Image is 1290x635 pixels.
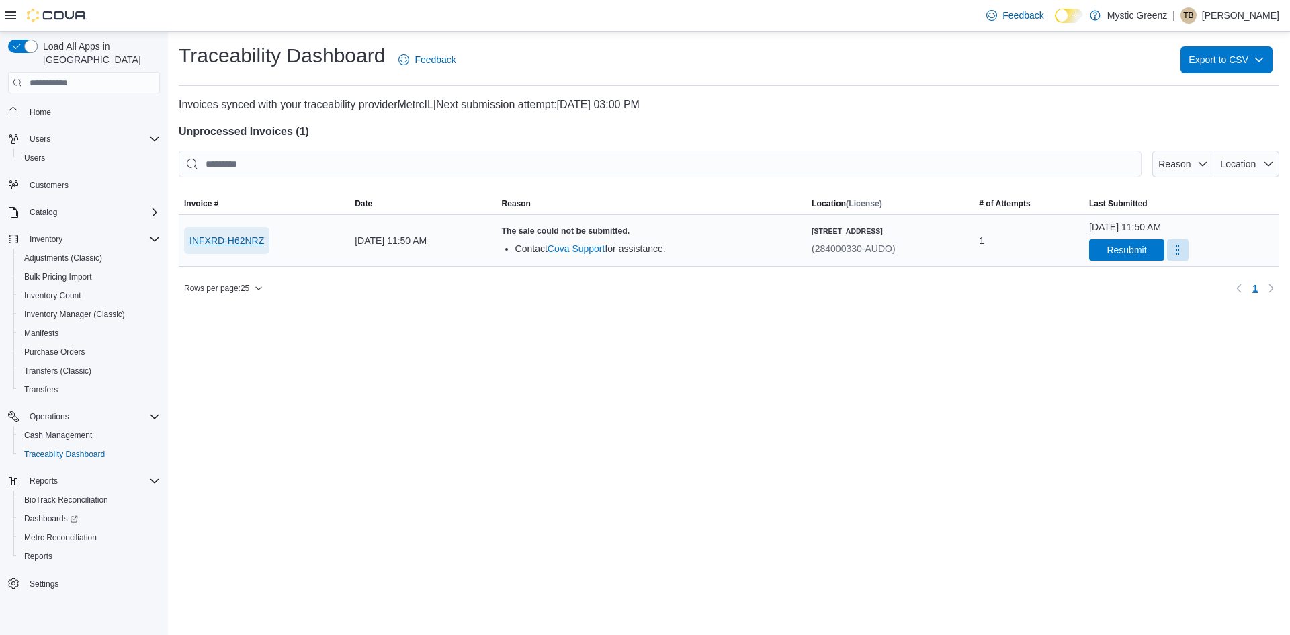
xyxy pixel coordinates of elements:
span: Adjustments (Classic) [19,250,160,266]
span: Last Submitted [1089,198,1148,209]
span: Metrc Reconciliation [19,530,160,546]
span: Next submission attempt: [436,99,557,110]
a: Inventory Count [19,288,87,304]
span: TB [1183,7,1193,24]
span: Rows per page : 25 [184,283,249,294]
span: Reports [30,476,58,486]
button: Page 1 of 1 [1247,278,1263,299]
span: Feedback [415,53,456,67]
button: Reports [13,547,165,566]
button: Bulk Pricing Import [13,267,165,286]
button: Metrc Reconciliation [13,528,165,547]
span: Inventory Count [19,288,160,304]
span: Cash Management [19,427,160,443]
span: Transfers [24,384,58,395]
a: Reports [19,548,58,564]
button: Users [13,149,165,167]
span: Manifests [24,328,58,339]
button: Rows per page:25 [179,280,268,296]
span: Users [24,131,160,147]
span: 1 [979,232,984,249]
button: Adjustments (Classic) [13,249,165,267]
button: Operations [3,407,165,426]
button: Transfers [13,380,165,399]
button: Reason [1152,151,1213,177]
button: Users [3,130,165,149]
span: Feedback [1002,9,1043,22]
button: Reports [24,473,63,489]
span: (License) [846,199,882,208]
span: Home [30,107,51,118]
button: Inventory Count [13,286,165,305]
button: Location [1213,151,1279,177]
p: Invoices synced with your traceability provider MetrcIL | [DATE] 03:00 PM [179,97,1279,113]
h6: [STREET_ADDRESS] [812,226,896,237]
div: [DATE] 11:50 AM [1089,220,1161,234]
span: Resubmit [1107,243,1146,257]
span: Inventory Count [24,290,81,301]
span: Home [24,103,160,120]
a: Purchase Orders [19,344,91,360]
span: Traceabilty Dashboard [24,449,105,460]
span: Inventory [30,234,62,245]
span: Catalog [30,207,57,218]
span: Transfers (Classic) [24,366,91,376]
button: Inventory [24,231,68,247]
a: Cash Management [19,427,97,443]
p: | [1172,7,1175,24]
a: Settings [24,576,64,592]
span: Invoice # [184,198,218,209]
button: Cash Management [13,426,165,445]
span: Settings [24,575,160,592]
h1: Traceability Dashboard [179,42,385,69]
span: Reports [24,551,52,562]
ul: Pagination for table: [1247,278,1263,299]
span: Export to CSV [1189,46,1264,73]
a: Feedback [981,2,1049,29]
span: Bulk Pricing Import [24,271,92,282]
button: Catalog [24,204,62,220]
button: Previous page [1231,280,1247,296]
span: Reports [19,548,160,564]
a: Users [19,150,50,166]
span: Purchase Orders [24,347,85,357]
span: Transfers [19,382,160,398]
span: Purchase Orders [19,344,160,360]
button: Home [3,101,165,121]
img: Cova [27,9,87,22]
button: Settings [3,574,165,593]
h5: The sale could not be submitted. [502,226,802,237]
span: Users [19,150,160,166]
div: Contact for assistance. [515,242,802,255]
span: Operations [30,411,69,422]
button: Inventory Manager (Classic) [13,305,165,324]
button: BioTrack Reconciliation [13,491,165,509]
span: BioTrack Reconciliation [24,495,108,505]
a: Adjustments (Classic) [19,250,107,266]
button: Traceabilty Dashboard [13,445,165,464]
span: Reason [502,198,531,209]
span: Dashboards [24,513,78,524]
nav: Pagination for table: [1231,278,1279,299]
button: Operations [24,409,75,425]
input: This is a search bar. After typing your query, hit enter to filter the results lower in the page. [179,151,1142,177]
span: Location [1220,159,1256,169]
a: Home [24,104,56,120]
button: Purchase Orders [13,343,165,362]
span: (284000330-AUDO) [812,243,896,254]
span: Users [24,153,45,163]
button: Reports [3,472,165,491]
nav: Complex example [8,96,160,628]
span: Users [30,134,50,144]
button: Manifests [13,324,165,343]
span: Bulk Pricing Import [19,269,160,285]
button: Inventory [3,230,165,249]
span: Reports [24,473,160,489]
a: BioTrack Reconciliation [19,492,114,508]
span: Adjustments (Classic) [24,253,102,263]
h4: Unprocessed Invoices ( 1 ) [179,124,1279,140]
p: Mystic Greenz [1107,7,1167,24]
div: [DATE] 11:50 AM [349,227,496,254]
span: BioTrack Reconciliation [19,492,160,508]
